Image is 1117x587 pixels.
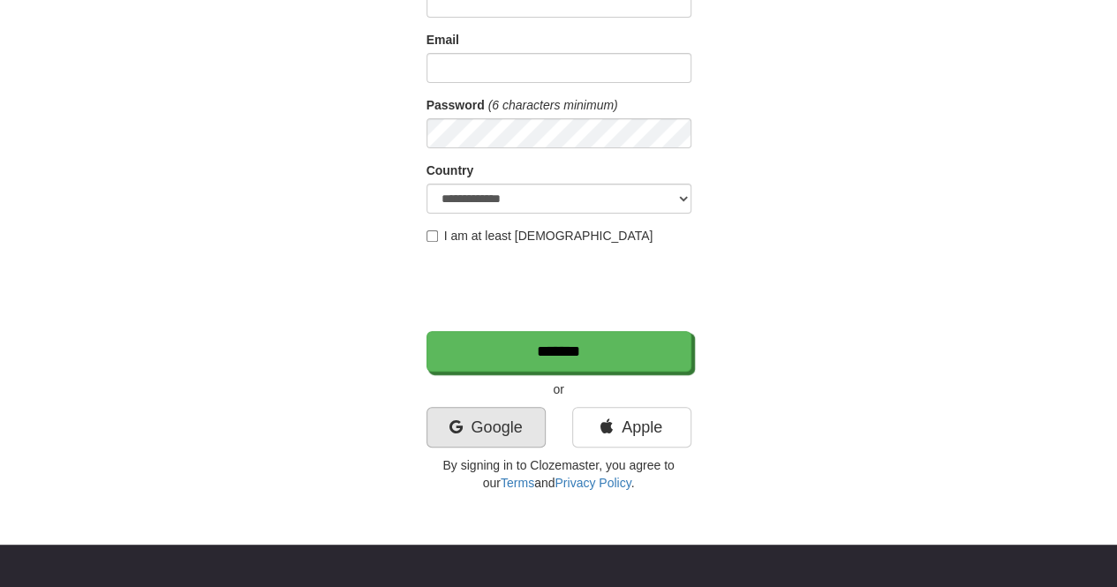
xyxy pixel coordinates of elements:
[426,227,653,245] label: I am at least [DEMOGRAPHIC_DATA]
[426,230,438,242] input: I am at least [DEMOGRAPHIC_DATA]
[426,253,695,322] iframe: reCAPTCHA
[572,407,691,448] a: Apple
[426,162,474,179] label: Country
[488,98,618,112] em: (6 characters minimum)
[426,407,546,448] a: Google
[426,31,459,49] label: Email
[426,96,485,114] label: Password
[426,380,691,398] p: or
[555,476,630,490] a: Privacy Policy
[426,456,691,492] p: By signing in to Clozemaster, you agree to our and .
[501,476,534,490] a: Terms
